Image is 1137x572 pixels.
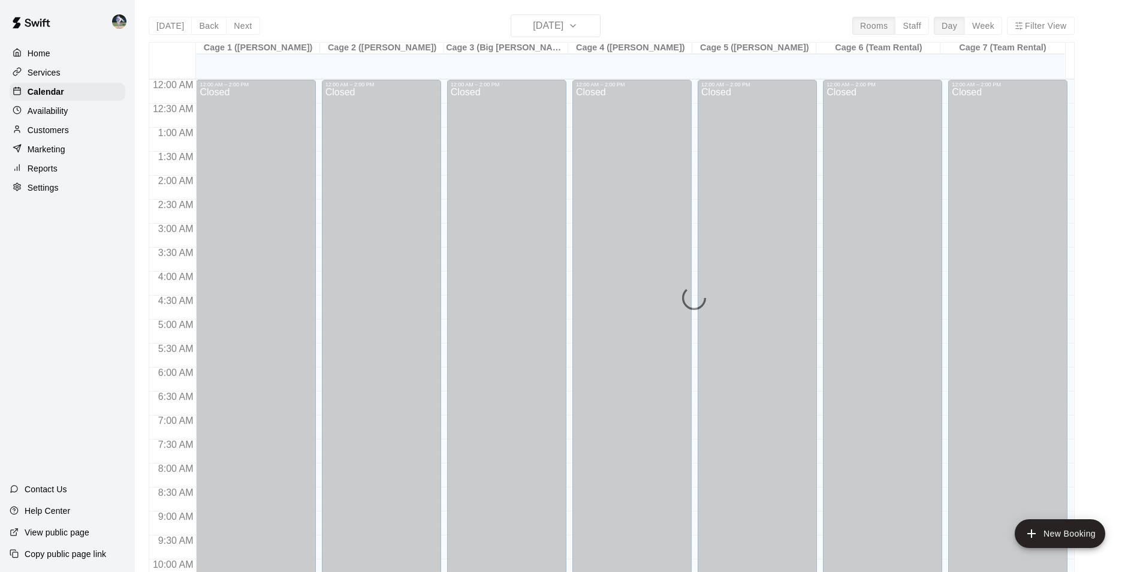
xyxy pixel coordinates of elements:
span: 10:00 AM [150,559,197,570]
p: Reports [28,162,58,174]
a: Reports [10,159,125,177]
a: Customers [10,121,125,139]
span: 6:00 AM [155,368,197,378]
div: 12:00 AM – 2:00 PM [952,82,1064,88]
div: Cage 7 (Team Rental) [940,43,1064,54]
div: 12:00 AM – 2:00 PM [200,82,312,88]
div: Cage 4 ([PERSON_NAME]) [568,43,692,54]
span: 3:30 AM [155,248,197,258]
p: Marketing [28,143,65,155]
span: 3:00 AM [155,224,197,234]
p: Customers [28,124,69,136]
span: 12:00 AM [150,80,197,90]
span: 7:00 AM [155,416,197,426]
div: 12:00 AM – 2:00 PM [325,82,438,88]
span: 9:00 AM [155,511,197,522]
span: 6:30 AM [155,392,197,402]
p: Services [28,67,61,79]
div: 12:00 AM – 2:00 PM [827,82,939,88]
span: 1:30 AM [155,152,197,162]
div: Chad Bell [110,10,135,34]
span: 9:30 AM [155,535,197,546]
img: Chad Bell [112,14,126,29]
div: Cage 5 ([PERSON_NAME]) [692,43,816,54]
p: Availability [28,105,68,117]
span: 5:30 AM [155,344,197,354]
div: Cage 6 (Team Rental) [816,43,940,54]
div: 12:00 AM – 2:00 PM [701,82,813,88]
p: Copy public page link [25,548,106,560]
a: Marketing [10,140,125,158]
span: 4:00 AM [155,272,197,282]
span: 8:00 AM [155,463,197,474]
a: Home [10,44,125,62]
span: 8:30 AM [155,487,197,498]
span: 5:00 AM [155,320,197,330]
div: 12:00 AM – 2:00 PM [451,82,563,88]
p: Settings [28,182,59,194]
span: 7:30 AM [155,439,197,450]
div: 12:00 AM – 2:00 PM [576,82,688,88]
a: Settings [10,179,125,197]
div: Cage 1 ([PERSON_NAME]) [196,43,320,54]
p: Help Center [25,505,70,517]
span: 4:30 AM [155,296,197,306]
span: 2:30 AM [155,200,197,210]
a: Calendar [10,83,125,101]
p: Home [28,47,50,59]
div: Cage 3 (Big [PERSON_NAME]) [444,43,568,54]
p: Calendar [28,86,64,98]
span: 2:00 AM [155,176,197,186]
div: Cage 2 ([PERSON_NAME]) [320,43,444,54]
p: Contact Us [25,483,67,495]
button: add [1015,519,1105,548]
span: 1:00 AM [155,128,197,138]
p: View public page [25,526,89,538]
a: Availability [10,102,125,120]
a: Services [10,64,125,82]
span: 12:30 AM [150,104,197,114]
